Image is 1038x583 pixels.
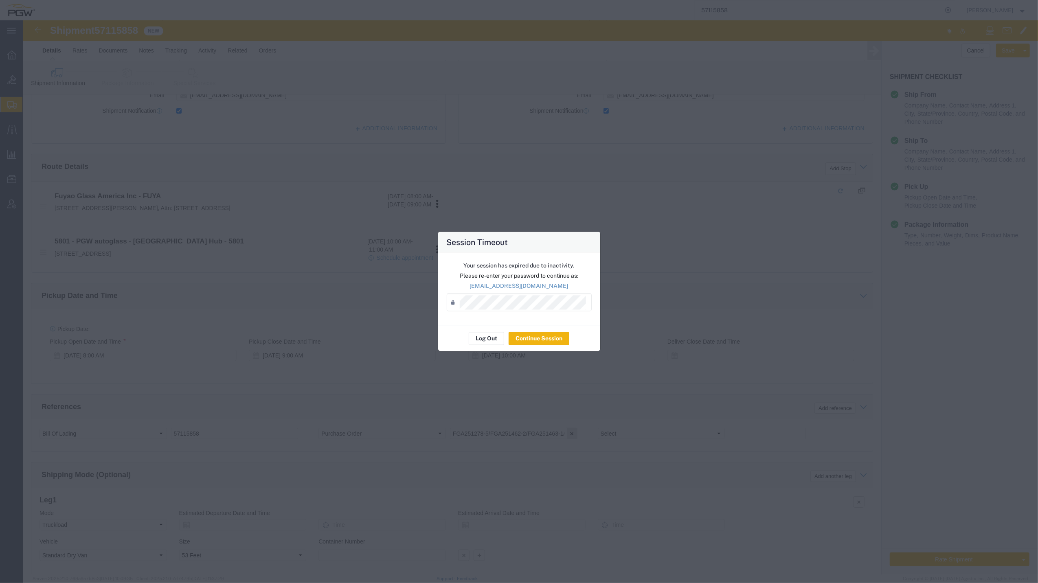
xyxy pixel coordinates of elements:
button: Log Out [469,332,504,345]
h4: Session Timeout [446,237,508,248]
p: Your session has expired due to inactivity. [447,262,592,270]
p: [EMAIL_ADDRESS][DOMAIN_NAME] [447,282,592,291]
p: Please re-enter your password to continue as: [447,272,592,281]
button: Continue Session [509,332,569,345]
